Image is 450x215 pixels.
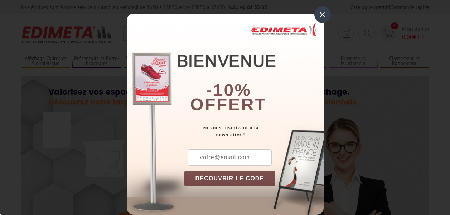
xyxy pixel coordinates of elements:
div: en vous inscrivant à la newsletter ! [184,124,324,139]
font: offert [190,95,267,114]
input: votre@email.com [188,149,272,166]
div: × [314,6,331,23]
b: -10% [206,81,251,100]
button: DÉCOUVRIR LE CODE [184,171,276,186]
